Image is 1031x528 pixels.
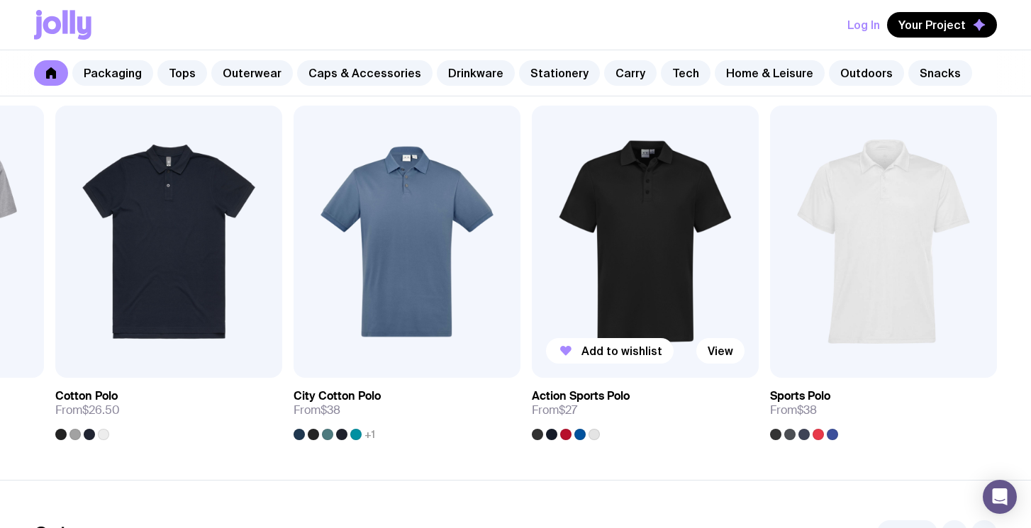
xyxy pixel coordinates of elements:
span: From [770,403,817,417]
span: From [294,403,340,417]
a: Caps & Accessories [297,60,433,86]
span: Your Project [898,18,966,32]
h3: Cotton Polo [55,389,118,403]
span: $38 [321,403,340,417]
a: Sports PoloFrom$38 [770,378,997,440]
a: Stationery [519,60,600,86]
span: From [532,403,577,417]
span: $27 [559,403,577,417]
h3: Sports Polo [770,389,830,403]
h3: Action Sports Polo [532,389,630,403]
h3: City Cotton Polo [294,389,381,403]
button: Log In [847,12,880,38]
span: $26.50 [82,403,120,417]
div: Open Intercom Messenger [983,480,1017,514]
button: Your Project [887,12,997,38]
a: Carry [604,60,657,86]
a: Home & Leisure [715,60,825,86]
a: Drinkware [437,60,515,86]
a: View [696,338,745,364]
a: Outdoors [829,60,904,86]
span: +1 [364,429,375,440]
a: Outerwear [211,60,293,86]
a: Packaging [72,60,153,86]
button: Add to wishlist [546,338,674,364]
a: Action Sports PoloFrom$27 [532,378,759,440]
a: Snacks [908,60,972,86]
a: City Cotton PoloFrom$38+1 [294,378,520,440]
span: Add to wishlist [581,344,662,358]
a: Tech [661,60,710,86]
a: Tops [157,60,207,86]
span: $38 [797,403,817,417]
a: Cotton PoloFrom$26.50 [55,378,282,440]
span: From [55,403,120,417]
